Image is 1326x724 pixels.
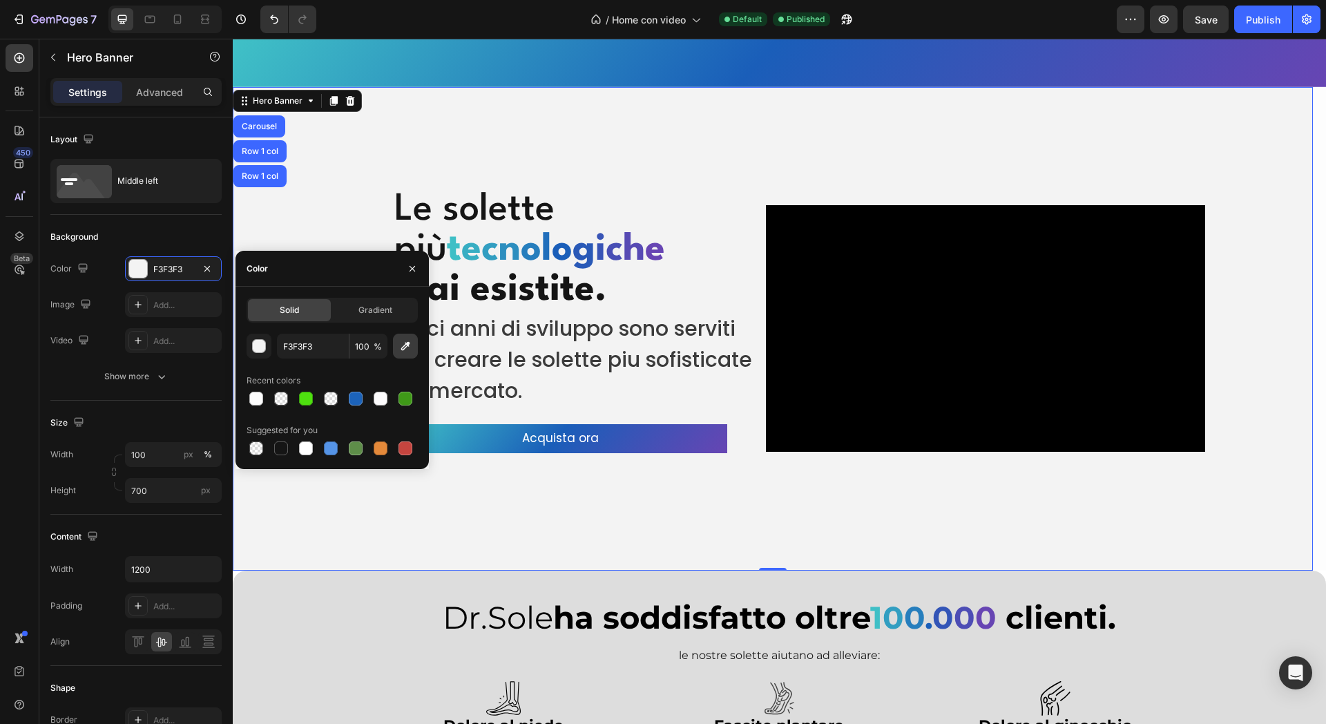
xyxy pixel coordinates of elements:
div: Width [50,563,73,575]
strong: Dolore al piede [211,678,331,696]
strong: i [363,193,373,230]
div: % [204,448,212,461]
label: Height [50,484,76,497]
strong: e [229,193,249,230]
div: 450 [13,147,33,158]
span: Gradient [358,304,392,316]
span: Published [787,13,825,26]
div: Suggested for you [247,424,318,437]
p: Fascite plantare [416,678,678,696]
div: Open Intercom Messenger [1279,656,1312,689]
div: Publish [1246,12,1280,27]
p: 7 [90,11,97,28]
span: Home con video [612,12,686,27]
strong: l [309,193,319,230]
p: dieci anni di sviluppo sono serviti [162,274,521,305]
div: Beta [10,253,33,264]
strong: 0 [742,560,764,598]
div: F3F3F3 [153,263,193,276]
h2: Dr.Sole [152,554,941,604]
input: Eg: FFFFFF [277,334,349,359]
input: px% [125,442,222,467]
strong: t [214,193,229,230]
div: Align [50,636,70,648]
p: Settings [68,85,107,99]
strong: 0 [721,560,742,598]
div: Add... [153,335,218,347]
div: Row 1 col [6,108,48,117]
div: Video [50,332,92,350]
strong: 1 [637,560,650,598]
strong: o [319,193,340,230]
div: px [184,448,193,461]
strong: . [692,560,700,598]
p: per creare le solette piu sofisticate sul mercato. [162,305,521,368]
div: Padding [50,600,82,612]
div: Replace this text with your content [133,19,961,41]
strong: ha soddisfatto oltre [320,560,637,598]
p: Hero Banner [67,49,184,66]
button: Save [1183,6,1229,33]
div: Hero Banner [17,56,73,68]
div: Color [50,260,91,278]
label: Width [50,448,73,461]
strong: 0 [671,560,692,598]
input: px [125,478,222,503]
div: Layout [50,131,97,149]
button: px [200,446,216,463]
button: 7 [6,6,103,33]
div: Image [50,296,94,314]
p: le nostre solette aiutano ad alleviare: [140,607,954,627]
strong: 0 [700,560,721,598]
strong: c [373,193,390,230]
button: Show more [50,364,222,389]
span: Acquista ora [289,391,366,408]
div: Background [50,231,98,243]
span: / [606,12,609,27]
p: Advanced [136,85,183,99]
div: Middle left [117,165,202,197]
div: Size [50,414,87,432]
strong: h [390,193,412,230]
strong: mai esistite. [162,233,374,270]
input: Auto [126,557,221,582]
span: px [201,485,211,495]
strong: clienti. [773,560,883,598]
div: Show more [104,370,169,383]
iframe: Design area [233,39,1326,724]
p: Dolore al ginocchio [691,678,954,696]
div: Recent colors [247,374,300,387]
div: Undo/Redo [260,6,316,33]
strong: g [340,193,363,230]
div: Shape [50,682,75,694]
div: Row 1 col [6,133,48,142]
span: Save [1195,14,1218,26]
strong: n [266,193,288,230]
div: Add... [153,299,218,312]
div: Color [247,263,268,275]
button: Publish [1234,6,1292,33]
div: Carousel [6,84,47,92]
strong: e [412,193,432,230]
h2: Le solette più [160,150,460,273]
strong: c [249,193,266,230]
strong: 0 [650,560,671,598]
div: Add... [153,600,218,613]
span: Solid [280,304,299,316]
span: % [374,341,382,353]
span: Default [733,13,762,26]
video: Video [533,166,972,414]
strong: o [288,193,309,230]
button: % [180,446,197,463]
div: Content [50,528,101,546]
